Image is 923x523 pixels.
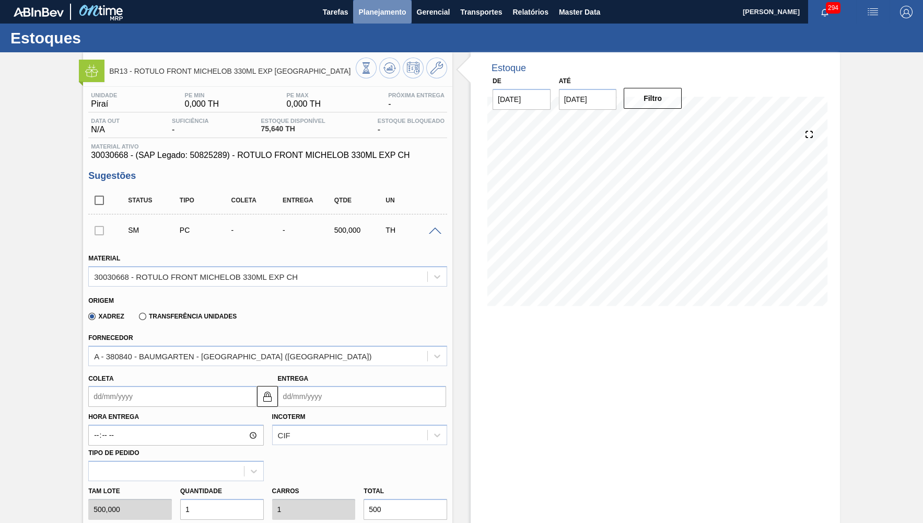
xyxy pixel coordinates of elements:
span: 30030668 - (SAP Legado: 50825289) - ROTULO FRONT MICHELOB 330ML EXP CH [91,151,445,160]
label: De [493,77,501,85]
img: TNhmsLtSVTkK8tSr43FrP2fwEKptu5GPRR3wAAAABJRU5ErkJggg== [14,7,64,17]
img: Ícone [85,64,98,77]
span: Suficiência [172,118,208,124]
label: Total [364,487,384,495]
img: locked [261,390,274,403]
div: Qtde [332,197,389,204]
span: Unidade [91,92,117,98]
h3: Sugestões [88,170,447,181]
label: Tipo de pedido [88,449,139,457]
img: userActions [867,6,879,18]
span: Gerencial [417,6,450,18]
span: Material ativo [91,143,445,150]
div: Status [125,197,182,204]
h1: Estoques [10,32,196,44]
div: Pedido de Compra [177,226,234,234]
span: 0,000 TH [286,99,321,109]
div: Sugestão Manual [125,226,182,234]
label: Origem [88,297,114,304]
span: BR13 - RÓTULO FRONT MICHELOB 330ML EXP CHILE [109,67,356,75]
div: UN [383,197,440,204]
div: - [375,118,447,134]
label: Coleta [88,375,113,382]
label: Material [88,255,120,262]
label: Quantidade [180,487,222,495]
button: Ir ao Master Data / Geral [426,58,447,78]
label: Tam lote [88,484,172,499]
span: 0,000 TH [185,99,219,109]
input: dd/mm/yyyy [493,89,551,110]
label: Carros [272,487,299,495]
span: Data out [91,118,120,124]
span: Tarefas [323,6,348,18]
div: N/A [88,118,122,134]
button: Filtro [624,88,682,109]
div: 30030668 - ROTULO FRONT MICHELOB 330ML EXP CH [94,272,298,281]
span: Transportes [460,6,502,18]
button: Programar Estoque [403,58,424,78]
span: 294 [826,2,840,14]
img: Logout [900,6,913,18]
button: Atualizar Gráfico [379,58,400,78]
div: TH [383,226,440,234]
label: Incoterm [272,413,306,420]
span: Piraí [91,99,117,109]
div: - [228,226,285,234]
label: Hora Entrega [88,410,263,425]
button: locked [257,386,278,407]
div: Tipo [177,197,234,204]
input: dd/mm/yyyy [559,89,617,110]
div: - [280,226,337,234]
span: Estoque Bloqueado [378,118,445,124]
span: PE MAX [286,92,321,98]
label: Xadrez [88,313,124,320]
span: Estoque Disponível [261,118,325,124]
div: Estoque [492,63,526,74]
label: Fornecedor [88,334,133,342]
label: Transferência Unidades [139,313,237,320]
span: Master Data [559,6,600,18]
span: Relatórios [512,6,548,18]
div: - [169,118,211,134]
span: PE MIN [185,92,219,98]
button: Notificações [808,5,842,19]
div: A - 380840 - BAUMGARTEN - [GEOGRAPHIC_DATA] ([GEOGRAPHIC_DATA]) [94,351,371,360]
div: - [385,92,447,109]
input: dd/mm/yyyy [278,386,446,407]
span: 75,640 TH [261,125,325,133]
div: Coleta [228,197,285,204]
span: Próxima Entrega [388,92,445,98]
div: 500,000 [332,226,389,234]
div: CIF [278,431,290,440]
label: Até [559,77,571,85]
button: Visão Geral dos Estoques [356,58,377,78]
input: dd/mm/yyyy [88,386,256,407]
span: Planejamento [358,6,406,18]
label: Entrega [278,375,309,382]
div: Entrega [280,197,337,204]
